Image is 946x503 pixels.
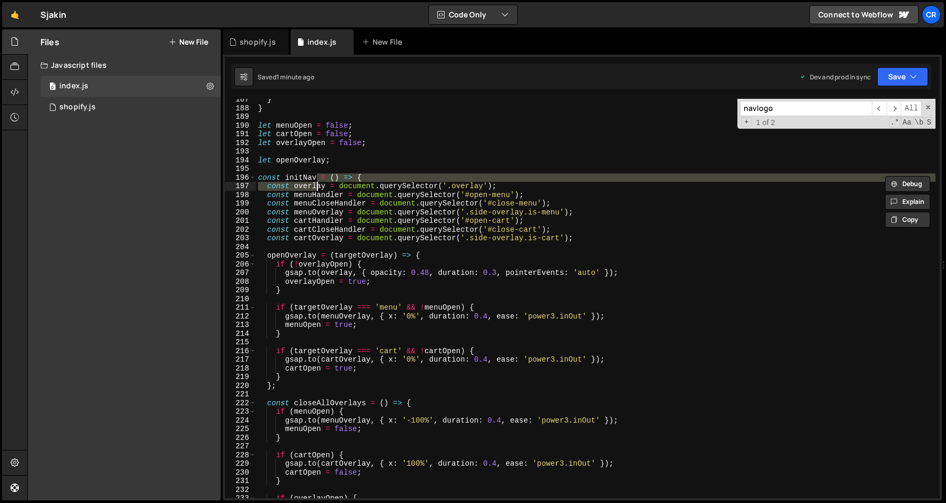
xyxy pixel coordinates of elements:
[799,73,871,81] div: Dev and prod in sync
[225,355,256,364] div: 217
[225,373,256,382] div: 219
[307,37,336,47] div: index.js
[225,303,256,312] div: 211
[225,251,256,260] div: 205
[225,312,256,321] div: 212
[225,156,256,165] div: 194
[225,173,256,182] div: 196
[225,390,256,399] div: 221
[225,112,256,121] div: 189
[225,130,256,139] div: 191
[225,260,256,269] div: 206
[225,191,256,200] div: 198
[225,295,256,304] div: 210
[225,382,256,391] div: 220
[752,118,779,127] span: 1 of 2
[59,102,96,112] div: shopify.js
[740,101,872,116] input: Search for
[169,38,208,46] button: New File
[225,399,256,408] div: 222
[225,459,256,468] div: 229
[225,208,256,217] div: 200
[225,225,256,234] div: 202
[885,176,930,192] button: Debug
[40,97,221,118] div: 15047/42458.js
[901,117,912,128] span: CaseSensitive Search
[276,73,314,81] div: 1 minute ago
[225,165,256,173] div: 195
[2,2,28,27] a: 🤙
[885,194,930,210] button: Explain
[225,217,256,225] div: 201
[258,73,314,81] div: Saved
[225,486,256,495] div: 232
[225,139,256,148] div: 192
[40,8,66,21] div: Sjakin
[225,121,256,130] div: 190
[225,494,256,503] div: 233
[885,212,930,228] button: Copy
[225,321,256,330] div: 213
[59,81,88,91] div: index.js
[49,83,56,91] span: 0
[225,416,256,425] div: 224
[40,36,59,48] h2: Files
[225,434,256,443] div: 226
[362,37,406,47] div: New File
[28,55,221,76] div: Javascript files
[225,468,256,477] div: 230
[889,117,900,128] span: RegExp Search
[877,67,928,86] button: Save
[225,442,256,451] div: 227
[225,234,256,243] div: 203
[922,5,941,24] a: CR
[225,278,256,286] div: 208
[240,37,276,47] div: shopify.js
[225,182,256,191] div: 197
[809,5,919,24] a: Connect to Webflow
[40,76,221,97] div: 15047/39281.js
[225,330,256,338] div: 214
[225,477,256,486] div: 231
[225,95,256,104] div: 187
[225,243,256,252] div: 204
[225,286,256,295] div: 209
[225,147,256,156] div: 193
[225,338,256,347] div: 215
[887,101,901,116] span: ​
[225,269,256,278] div: 207
[225,104,256,113] div: 188
[429,5,517,24] button: Code Only
[926,117,932,128] span: Search In Selection
[872,101,887,116] span: ​
[901,101,922,116] span: Alt-Enter
[225,199,256,208] div: 199
[225,451,256,460] div: 228
[225,407,256,416] div: 223
[225,425,256,434] div: 225
[225,364,256,373] div: 218
[225,347,256,356] div: 216
[741,117,752,127] span: Toggle Replace mode
[913,117,924,128] span: Whole Word Search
